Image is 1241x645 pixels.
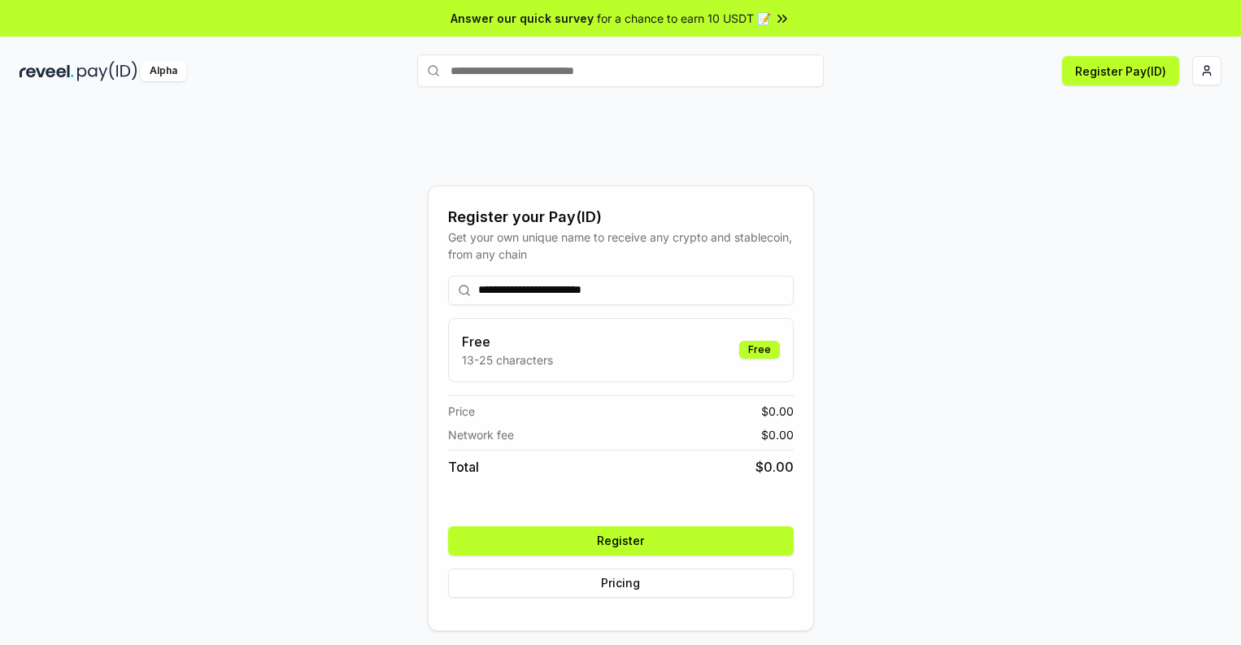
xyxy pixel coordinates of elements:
[462,351,553,368] p: 13-25 characters
[448,526,794,556] button: Register
[739,341,780,359] div: Free
[141,61,186,81] div: Alpha
[1062,56,1179,85] button: Register Pay(ID)
[761,426,794,443] span: $ 0.00
[462,332,553,351] h3: Free
[761,403,794,420] span: $ 0.00
[448,426,514,443] span: Network fee
[448,206,794,229] div: Register your Pay(ID)
[755,457,794,477] span: $ 0.00
[77,61,137,81] img: pay_id
[20,61,74,81] img: reveel_dark
[448,569,794,598] button: Pricing
[448,403,475,420] span: Price
[597,10,771,27] span: for a chance to earn 10 USDT 📝
[448,457,479,477] span: Total
[448,229,794,263] div: Get your own unique name to receive any crypto and stablecoin, from any chain
[451,10,594,27] span: Answer our quick survey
